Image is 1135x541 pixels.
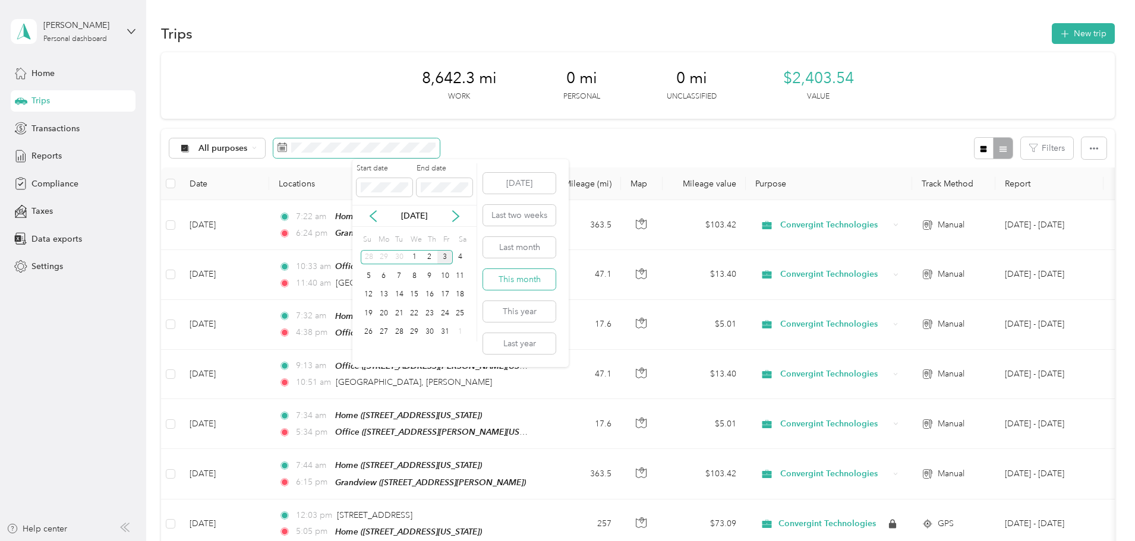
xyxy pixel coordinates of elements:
button: This year [483,301,556,322]
span: 0 mi [566,69,597,88]
th: Track Method [912,167,995,200]
th: Report [995,167,1104,200]
div: 28 [392,325,407,340]
button: Last month [483,237,556,258]
div: 8 [406,268,422,283]
td: 363.5 [543,200,621,250]
span: Data exports [31,233,82,245]
div: 30 [422,325,437,340]
span: [GEOGRAPHIC_DATA], [PERSON_NAME] [336,278,492,288]
div: 29 [406,325,422,340]
div: 25 [453,306,468,321]
td: 17.6 [543,300,621,350]
span: Grandview ([STREET_ADDRESS][PERSON_NAME]) [335,477,526,487]
span: Manual [938,219,964,232]
td: 17.6 [543,399,621,449]
span: 7:34 am [296,409,330,422]
p: Value [807,91,830,102]
span: Transactions [31,122,80,135]
div: We [408,231,422,248]
div: Fr [442,231,453,248]
button: [DATE] [483,173,556,194]
span: Home ([STREET_ADDRESS][US_STATE]) [335,311,482,321]
button: Help center [7,523,67,535]
p: Personal [563,91,600,102]
span: Home ([STREET_ADDRESS][US_STATE]) [335,211,482,221]
td: $5.01 [663,399,746,449]
td: Sep 1 - 30, 2025 [995,350,1104,399]
label: End date [417,163,472,174]
span: 7:32 am [296,309,330,322]
button: Last two weeks [483,205,556,226]
div: 1 [406,250,422,265]
span: Trips [31,94,50,107]
div: 20 [376,306,392,321]
div: 17 [437,287,453,302]
span: 11:40 am [296,277,331,290]
td: 47.1 [543,250,621,299]
span: 4:38 pm [296,326,330,339]
td: [DATE] [180,200,269,250]
td: 363.5 [543,449,621,499]
span: 6:24 pm [296,227,330,240]
th: Mileage (mi) [543,167,621,200]
span: Home ([STREET_ADDRESS][US_STATE]) [335,410,482,420]
td: $13.40 [663,250,746,299]
button: New trip [1052,23,1115,44]
span: Manual [938,368,964,381]
span: Convergint Technologies [780,268,889,281]
div: 6 [376,268,392,283]
td: Sep 1 - 30, 2025 [995,449,1104,499]
span: Manual [938,268,964,281]
div: 13 [376,287,392,302]
div: 5 [361,268,376,283]
td: Sep 1 - 30, 2025 [995,250,1104,299]
span: Convergint Technologies [780,417,889,431]
span: 7:22 am [296,210,330,223]
span: 8,642.3 mi [422,69,497,88]
td: 47.1 [543,350,621,399]
td: $103.42 [663,200,746,250]
span: Settings [31,260,63,273]
td: Sep 1 - 30, 2025 [995,300,1104,350]
td: [DATE] [180,300,269,350]
span: Convergint Technologies [780,318,889,331]
span: GPS [938,517,954,530]
td: [DATE] [180,399,269,449]
span: Grandview ([STREET_ADDRESS][PERSON_NAME]) [335,228,526,238]
td: Sep 1 - 30, 2025 [995,200,1104,250]
span: Home ([STREET_ADDRESS][US_STATE]) [335,527,482,536]
span: Compliance [31,178,78,190]
span: Office ([STREET_ADDRESS][PERSON_NAME][US_STATE]) [335,361,550,371]
span: 6:15 pm [296,476,330,489]
th: Locations [269,167,543,200]
div: 18 [453,287,468,302]
span: Manual [938,467,964,480]
span: 0 mi [676,69,707,88]
button: Last year [483,333,556,354]
th: Date [180,167,269,200]
span: Convergint Technologies [780,467,889,480]
td: [DATE] [180,350,269,399]
button: Filters [1021,137,1073,159]
span: All purposes [198,144,248,153]
div: 27 [376,325,392,340]
div: 31 [437,325,453,340]
th: Purpose [746,167,912,200]
div: Mo [376,231,389,248]
span: Office ([STREET_ADDRESS][PERSON_NAME][US_STATE]) [335,261,550,271]
span: [GEOGRAPHIC_DATA], [PERSON_NAME] [336,377,492,387]
h1: Trips [161,27,193,40]
div: 1 [453,325,468,340]
div: 16 [422,287,437,302]
span: 12:03 pm [296,509,332,522]
span: Convergint Technologies [780,219,889,232]
span: Manual [938,417,964,431]
div: 24 [437,306,453,321]
div: 7 [392,268,407,283]
div: 3 [437,250,453,265]
div: 10 [437,268,453,283]
span: 9:13 am [296,359,330,372]
td: [DATE] [180,250,269,299]
p: Work [448,91,470,102]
